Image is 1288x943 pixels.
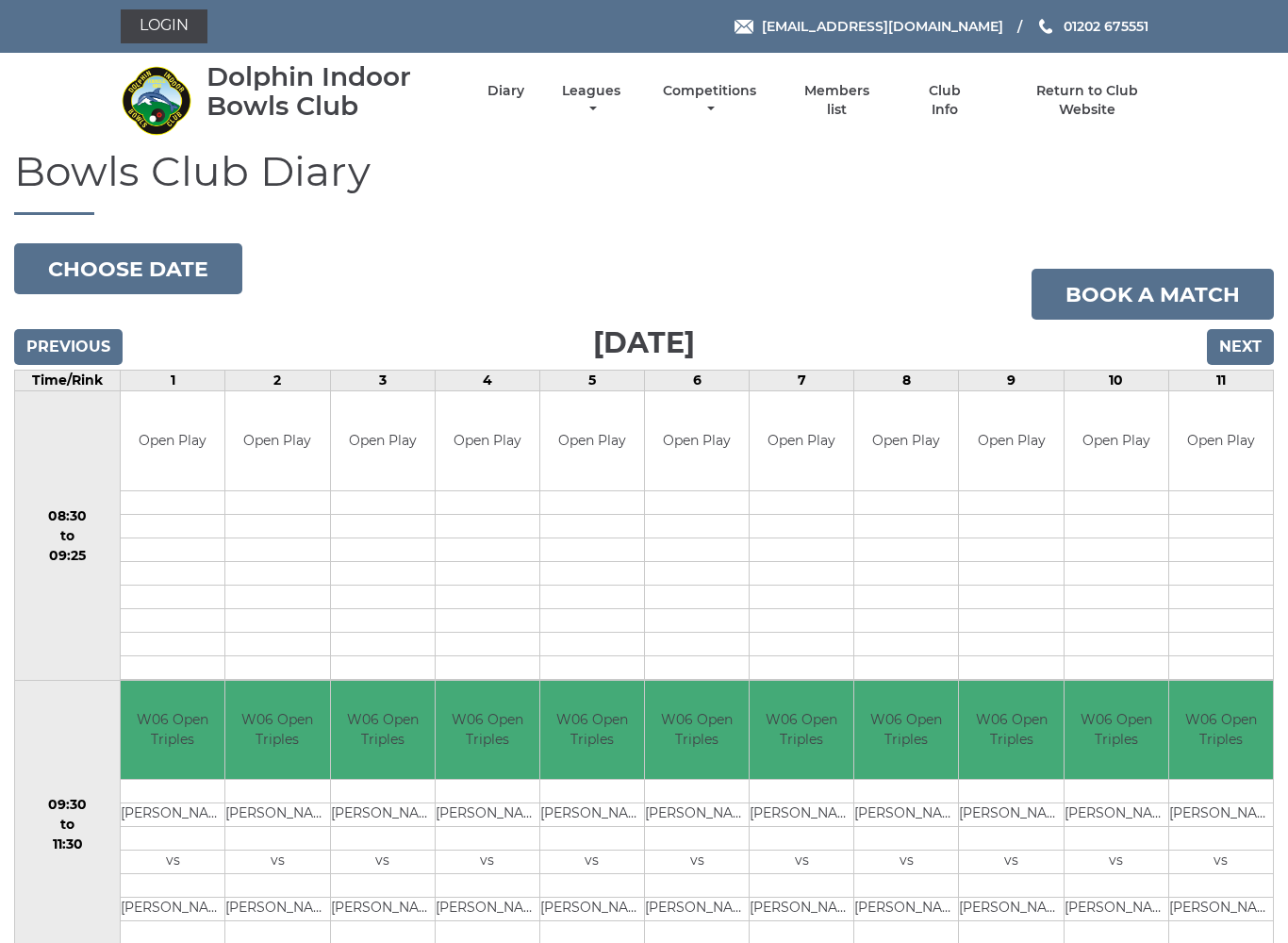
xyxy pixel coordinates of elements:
[435,371,539,391] td: 4
[121,391,224,490] td: Open Play
[1036,16,1148,37] a: Phone us 01202 675551
[331,391,435,490] td: Open Play
[1169,803,1273,827] td: [PERSON_NAME]
[121,803,224,827] td: [PERSON_NAME]
[1039,19,1052,34] img: Phone us
[735,20,753,34] img: Email
[1065,681,1168,780] td: W06 Open Triples
[762,18,1003,35] span: [EMAIL_ADDRESS][DOMAIN_NAME]
[540,851,644,874] td: vs
[487,82,524,100] a: Diary
[436,851,539,874] td: vs
[14,329,123,365] input: Previous
[1207,329,1274,365] input: Next
[121,898,224,921] td: [PERSON_NAME]
[645,803,749,827] td: [PERSON_NAME]
[331,681,435,780] td: W06 Open Triples
[959,898,1063,921] td: [PERSON_NAME]
[225,898,329,921] td: [PERSON_NAME]
[1065,803,1168,827] td: [PERSON_NAME]
[794,82,881,119] a: Members list
[557,82,625,119] a: Leagues
[539,371,644,391] td: 5
[645,851,749,874] td: vs
[225,681,329,780] td: W06 Open Triples
[330,371,435,391] td: 3
[1064,18,1148,35] span: 01202 675551
[735,16,1003,37] a: Email [EMAIL_ADDRESS][DOMAIN_NAME]
[1065,851,1168,874] td: vs
[645,371,750,391] td: 6
[331,803,435,827] td: [PERSON_NAME]
[959,371,1064,391] td: 9
[1065,391,1168,490] td: Open Play
[854,371,959,391] td: 8
[225,851,329,874] td: vs
[436,681,539,780] td: W06 Open Triples
[914,82,975,119] a: Club Info
[750,898,853,921] td: [PERSON_NAME]
[436,391,539,490] td: Open Play
[854,898,958,921] td: [PERSON_NAME]
[225,371,330,391] td: 2
[1169,681,1273,780] td: W06 Open Triples
[854,851,958,874] td: vs
[436,803,539,827] td: [PERSON_NAME]
[331,851,435,874] td: vs
[225,803,329,827] td: [PERSON_NAME]
[540,803,644,827] td: [PERSON_NAME]
[14,243,242,294] button: Choose date
[1168,371,1273,391] td: 11
[658,82,761,119] a: Competitions
[436,898,539,921] td: [PERSON_NAME]
[1169,898,1273,921] td: [PERSON_NAME]
[750,681,853,780] td: W06 Open Triples
[854,681,958,780] td: W06 Open Triples
[206,62,454,121] div: Dolphin Indoor Bowls Club
[121,65,191,136] img: Dolphin Indoor Bowls Club
[959,803,1063,827] td: [PERSON_NAME]
[750,851,853,874] td: vs
[1169,851,1273,874] td: vs
[750,803,853,827] td: [PERSON_NAME]
[121,851,224,874] td: vs
[959,681,1063,780] td: W06 Open Triples
[854,803,958,827] td: [PERSON_NAME]
[645,898,749,921] td: [PERSON_NAME]
[1065,898,1168,921] td: [PERSON_NAME]
[15,371,121,391] td: Time/Rink
[121,681,224,780] td: W06 Open Triples
[540,681,644,780] td: W06 Open Triples
[959,391,1063,490] td: Open Play
[645,391,749,490] td: Open Play
[121,9,207,43] a: Login
[1064,371,1168,391] td: 10
[854,391,958,490] td: Open Play
[750,391,853,490] td: Open Play
[645,681,749,780] td: W06 Open Triples
[14,148,1274,215] h1: Bowls Club Diary
[540,898,644,921] td: [PERSON_NAME]
[750,371,854,391] td: 7
[15,391,121,681] td: 08:30 to 09:25
[1169,391,1273,490] td: Open Play
[1032,269,1274,320] a: Book a match
[331,898,435,921] td: [PERSON_NAME]
[121,371,225,391] td: 1
[225,391,329,490] td: Open Play
[959,851,1063,874] td: vs
[540,391,644,490] td: Open Play
[1008,82,1167,119] a: Return to Club Website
